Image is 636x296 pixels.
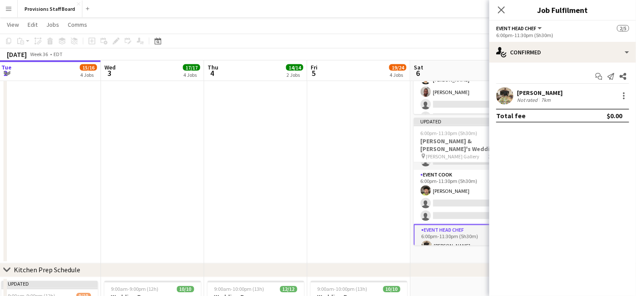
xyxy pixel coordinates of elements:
span: 9:00am-9:00pm (12h) [111,286,159,293]
button: Provisions Staff Board [18,0,82,17]
div: 4 Jobs [183,72,200,78]
span: 10/10 [177,286,194,293]
span: Comms [68,21,87,28]
div: Confirmed [489,42,636,63]
span: Edit [28,21,38,28]
div: 4 Jobs [390,72,406,78]
span: 2/5 [617,25,629,31]
span: 19/24 [389,64,406,71]
app-card-role: Event Cook3/53:00pm-11:00pm (8h)[PERSON_NAME][PERSON_NAME][PERSON_NAME] [414,46,510,126]
span: 4 [206,68,218,78]
app-job-card: Updated6:00pm-11:30pm (5h30m)2/5[PERSON_NAME] & [PERSON_NAME]'s Wedding [PERSON_NAME] Gallery3 Ro... [414,118,510,246]
div: EDT [54,51,63,57]
div: 2 Jobs [287,72,303,78]
div: Not rated [517,97,539,103]
app-card-role: Event Head Chef1/16:00pm-11:30pm (5h30m)[PERSON_NAME] [414,224,510,255]
span: 14/14 [286,64,303,71]
div: 4 Jobs [80,72,97,78]
span: 10/10 [383,286,400,293]
div: Total fee [496,111,526,120]
span: Week 36 [28,51,50,57]
div: 6:00pm-11:30pm (5h30m) [496,32,629,38]
span: Jobs [46,21,59,28]
span: 6 [412,68,423,78]
div: [PERSON_NAME] [517,89,563,97]
span: 6:00pm-11:30pm (5h30m) [421,130,478,136]
div: Kitchen Prep Schedule [14,266,80,274]
a: View [3,19,22,30]
span: 17/17 [183,64,200,71]
a: Edit [24,19,41,30]
div: Updated [1,281,98,288]
span: 3 Roles [489,153,504,160]
span: 12/12 [280,286,297,293]
span: 15/16 [80,64,97,71]
span: 5 [309,68,318,78]
div: $0.00 [607,111,622,120]
div: 7km [539,97,552,103]
span: Sat [414,63,423,71]
span: [PERSON_NAME] Gallery [426,153,480,160]
div: Updated [414,118,510,125]
button: Event Head Chef [496,25,543,31]
span: Wed [104,63,116,71]
span: Fri [311,63,318,71]
div: [DATE] [7,50,27,59]
span: Thu [208,63,218,71]
a: Comms [64,19,91,30]
a: Jobs [43,19,63,30]
h3: [PERSON_NAME] & [PERSON_NAME]'s Wedding [414,137,510,153]
span: Event Head Chef [496,25,536,31]
span: View [7,21,19,28]
span: Tue [1,63,12,71]
app-card-role: Event Cook1/36:00pm-11:30pm (5h30m)[PERSON_NAME] [414,170,510,224]
span: 9:00am-10:00pm (13h) [214,286,264,293]
span: 3 [103,68,116,78]
span: 9:00am-10:00pm (13h) [318,286,368,293]
h3: Job Fulfilment [489,4,636,16]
